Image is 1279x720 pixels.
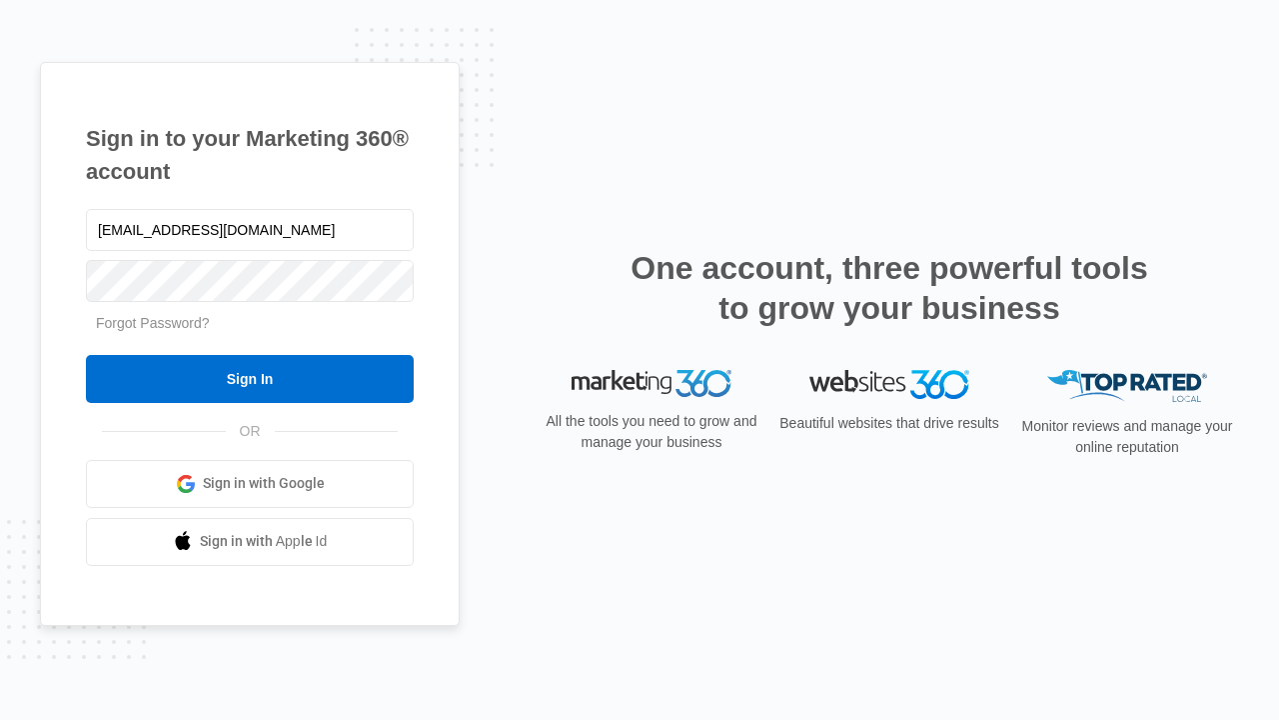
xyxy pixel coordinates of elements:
[809,370,969,399] img: Websites 360
[226,421,275,442] span: OR
[203,473,325,494] span: Sign in with Google
[777,413,1001,434] p: Beautiful websites that drive results
[200,531,328,552] span: Sign in with Apple Id
[86,122,414,188] h1: Sign in to your Marketing 360® account
[625,248,1154,328] h2: One account, three powerful tools to grow your business
[86,518,414,566] a: Sign in with Apple Id
[96,315,210,331] a: Forgot Password?
[572,370,731,398] img: Marketing 360
[86,355,414,403] input: Sign In
[1015,416,1239,458] p: Monitor reviews and manage your online reputation
[1047,370,1207,403] img: Top Rated Local
[86,460,414,508] a: Sign in with Google
[540,411,763,453] p: All the tools you need to grow and manage your business
[86,209,414,251] input: Email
